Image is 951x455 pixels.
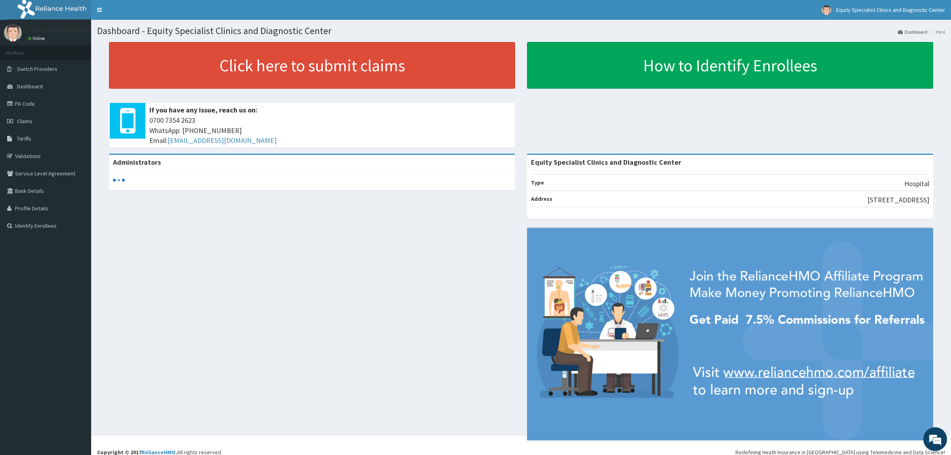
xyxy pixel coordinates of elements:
svg: audio-loading [113,174,125,186]
p: Equity Specialist Clinics and Diagnostic Center [28,26,171,33]
span: Equity Specialist Clinics and Diagnostic Center [836,6,945,13]
h1: Dashboard - Equity Specialist Clinics and Diagnostic Center [97,26,945,36]
b: Administrators [113,158,161,167]
a: Click here to submit claims [109,42,515,89]
p: Hospital [904,179,929,189]
img: User Image [4,24,22,42]
span: Tariffs [17,135,31,142]
b: Address [531,195,552,202]
strong: Equity Specialist Clinics and Diagnostic Center [531,158,681,167]
span: Dashboard [17,83,43,90]
b: If you have any issue, reach us on: [149,105,258,114]
li: Here [928,29,945,35]
img: User Image [821,5,831,15]
a: Dashboard [898,29,927,35]
span: Claims [17,118,32,125]
b: Type [531,179,544,186]
img: provider-team-banner.png [527,228,933,440]
a: [EMAIL_ADDRESS][DOMAIN_NAME] [168,136,277,145]
a: Online [28,36,47,41]
span: 0700 7354 2623 WhatsApp: [PHONE_NUMBER] Email: [149,115,511,146]
a: How to Identify Enrollees [527,42,933,89]
span: Switch Providers [17,65,57,72]
p: [STREET_ADDRESS] [867,195,929,205]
